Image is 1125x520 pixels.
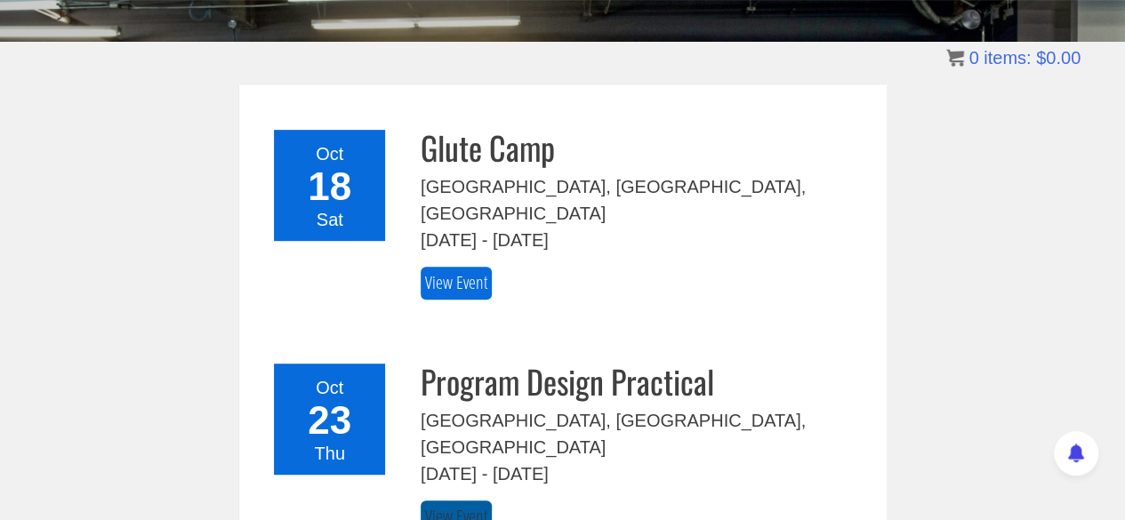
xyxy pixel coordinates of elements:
div: 23 [285,401,374,440]
div: 18 [285,167,374,206]
div: [DATE] - [DATE] [421,460,860,487]
h3: Program Design Practical [421,364,860,399]
span: 0 [968,48,978,68]
div: Thu [285,440,374,467]
div: Oct [285,140,374,167]
div: [GEOGRAPHIC_DATA], [GEOGRAPHIC_DATA], [GEOGRAPHIC_DATA] [421,407,860,460]
div: Sat [285,206,374,233]
span: items: [984,48,1031,68]
a: 0 items: $0.00 [946,48,1081,68]
img: icon11.png [946,49,964,67]
div: [GEOGRAPHIC_DATA], [GEOGRAPHIC_DATA], [GEOGRAPHIC_DATA] [421,173,860,227]
h3: Glute Camp [421,130,860,165]
div: Oct [285,374,374,401]
bdi: 0.00 [1036,48,1081,68]
div: [DATE] - [DATE] [421,227,860,253]
a: View Event [421,267,492,300]
span: $ [1036,48,1046,68]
